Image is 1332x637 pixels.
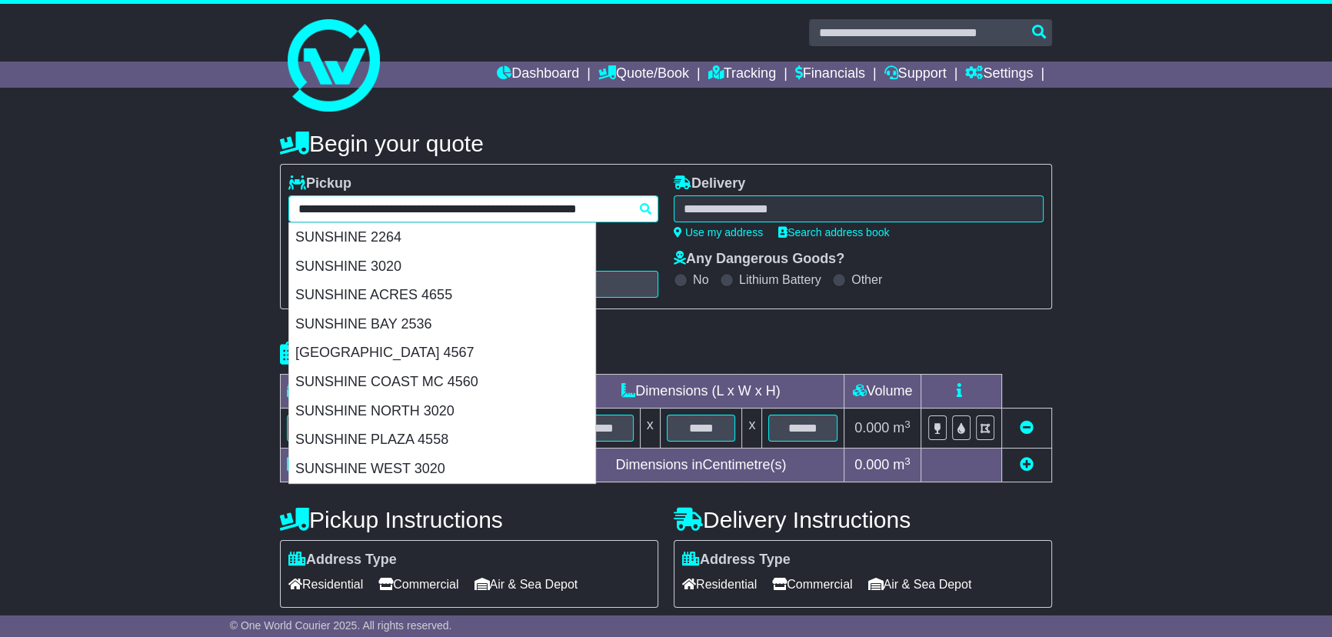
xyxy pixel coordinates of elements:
[854,420,889,435] span: 0.000
[475,572,578,596] span: Air & Sea Depot
[280,131,1052,156] h4: Begin your quote
[844,375,921,409] td: Volume
[1020,420,1034,435] a: Remove this item
[280,507,658,532] h4: Pickup Instructions
[742,409,762,449] td: x
[289,339,595,368] div: [GEOGRAPHIC_DATA] 4567
[289,252,595,282] div: SUNSHINE 3020
[674,226,763,238] a: Use my address
[778,226,889,238] a: Search address book
[288,175,351,192] label: Pickup
[674,251,844,268] label: Any Dangerous Goods?
[772,572,852,596] span: Commercial
[598,62,689,88] a: Quote/Book
[289,310,595,339] div: SUNSHINE BAY 2536
[682,572,757,596] span: Residential
[693,272,708,287] label: No
[884,62,947,88] a: Support
[965,62,1033,88] a: Settings
[795,62,865,88] a: Financials
[682,552,791,569] label: Address Type
[280,341,473,366] h4: Package details |
[289,455,595,484] div: SUNSHINE WEST 3020
[289,425,595,455] div: SUNSHINE PLAZA 4558
[739,272,821,287] label: Lithium Battery
[851,272,882,287] label: Other
[288,572,363,596] span: Residential
[1020,457,1034,472] a: Add new item
[288,195,658,222] typeahead: Please provide city
[497,62,579,88] a: Dashboard
[378,572,458,596] span: Commercial
[893,420,911,435] span: m
[868,572,972,596] span: Air & Sea Depot
[674,175,745,192] label: Delivery
[904,455,911,467] sup: 3
[708,62,776,88] a: Tracking
[558,375,844,409] td: Dimensions (L x W x H)
[558,449,844,482] td: Dimensions in Centimetre(s)
[288,552,397,569] label: Address Type
[904,419,911,430] sup: 3
[289,281,595,310] div: SUNSHINE ACRES 4655
[289,223,595,252] div: SUNSHINE 2264
[281,375,409,409] td: Type
[230,619,452,632] span: © One World Courier 2025. All rights reserved.
[281,449,409,482] td: Total
[289,397,595,426] div: SUNSHINE NORTH 3020
[893,457,911,472] span: m
[854,457,889,472] span: 0.000
[674,507,1052,532] h4: Delivery Instructions
[640,409,660,449] td: x
[289,368,595,397] div: SUNSHINE COAST MC 4560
